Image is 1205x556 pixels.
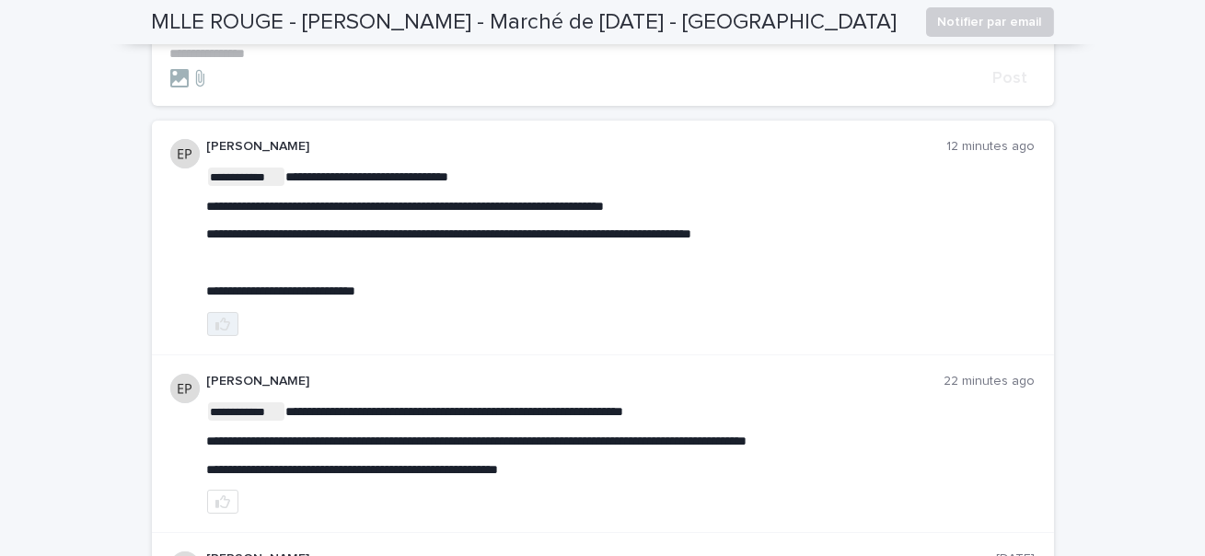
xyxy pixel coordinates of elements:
[207,374,944,389] p: [PERSON_NAME]
[986,70,1036,87] button: Post
[938,13,1042,31] span: Notifier par email
[207,139,947,155] p: [PERSON_NAME]
[207,312,238,336] button: like this post
[944,374,1036,389] p: 22 minutes ago
[993,70,1028,87] span: Post
[947,139,1036,155] p: 12 minutes ago
[926,7,1054,37] button: Notifier par email
[152,9,898,36] h2: MLLE ROUGE - [PERSON_NAME] - Marché de [DATE] - [GEOGRAPHIC_DATA]
[207,490,238,514] button: like this post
